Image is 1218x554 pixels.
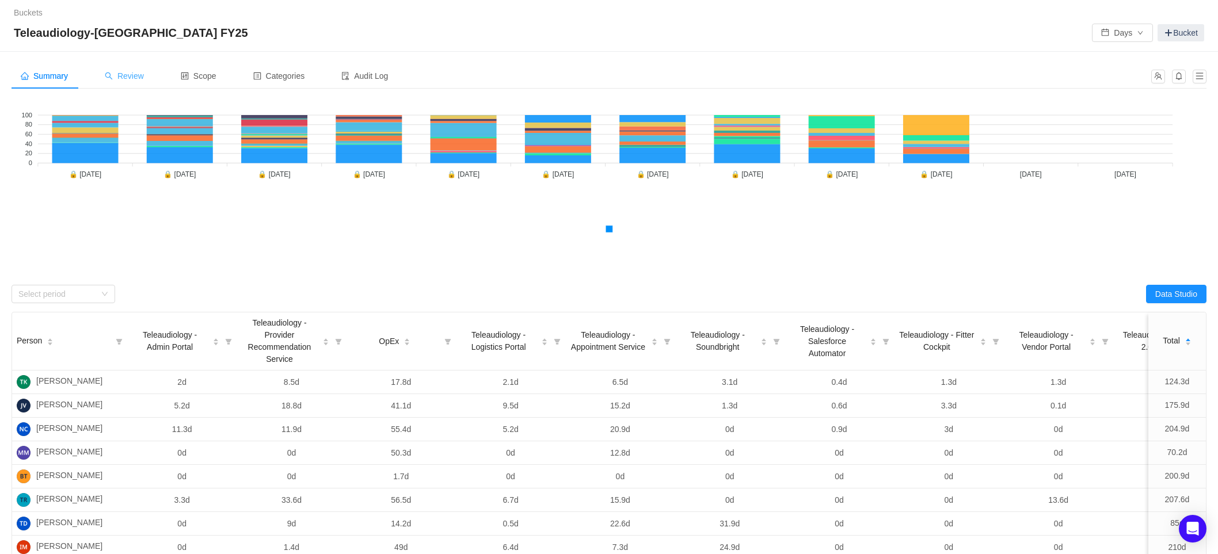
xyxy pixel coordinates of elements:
div: Open Intercom Messenger [1179,515,1206,542]
td: 0d [894,488,1003,512]
i: icon: caret-up [760,337,767,340]
i: icon: audit [341,72,349,80]
tspan: 60 [25,131,32,137]
td: 0d [675,488,785,512]
i: icon: profile [253,72,261,80]
td: 31.9d [675,512,785,536]
td: 1.3d [894,370,1003,394]
i: icon: filter [988,312,1004,370]
div: Select period [18,288,96,300]
td: 11.3d [127,418,237,441]
td: 0d [1004,465,1113,488]
tspan: 🔒 [DATE] [825,170,858,178]
div: Sort [404,337,410,345]
i: icon: caret-down [404,341,410,345]
a: Buckets [14,8,43,17]
td: 0d [127,441,237,465]
i: icon: caret-up [542,337,548,340]
span: Total [1163,335,1180,347]
i: icon: caret-up [651,337,657,340]
span: OpEx [379,335,399,347]
span: Teleaudiology - TA 2.0 [US] [1118,329,1194,353]
td: 0d [675,465,785,488]
span: [PERSON_NAME] [36,375,102,389]
span: Teleaudiology - Soundbright [680,329,756,353]
td: 0d [237,465,346,488]
td: 70.2d [1148,441,1206,465]
tspan: 🔒 [DATE] [353,170,385,178]
div: Sort [322,337,329,345]
tspan: 🔒 [DATE] [163,170,196,178]
span: Teleaudiology - Provider Recommendation Service [241,317,317,365]
i: icon: filter [768,312,785,370]
td: 18.8d [237,394,346,418]
i: icon: caret-down [980,341,986,345]
td: 204.9d [1148,418,1206,441]
td: 3d [894,418,1003,441]
tspan: 🔒 [DATE] [731,170,763,178]
span: [PERSON_NAME] [36,540,102,554]
div: Sort [980,337,987,345]
i: icon: filter [330,312,347,370]
i: icon: caret-up [404,337,410,340]
td: 207.6d [1148,488,1206,512]
tspan: 100 [22,112,32,119]
span: [PERSON_NAME] [36,422,102,436]
span: Teleaudiology - Admin Portal [132,329,208,353]
td: 85d [1148,512,1206,536]
i: icon: caret-down [1185,341,1191,344]
td: 200.9d [1148,465,1206,488]
i: icon: caret-up [1185,337,1191,340]
td: 0d [785,488,894,512]
span: Review [105,71,144,81]
div: Sort [870,337,877,345]
td: 56.5d [347,488,456,512]
i: icon: caret-up [47,337,54,340]
div: Sort [760,337,767,345]
td: 1.3d [675,394,785,418]
span: Person [17,335,42,347]
td: 1.7d [347,465,456,488]
td: 5.2d [127,394,237,418]
td: 8.5d [237,370,346,394]
td: 11.9d [237,418,346,441]
i: icon: filter [549,312,565,370]
button: icon: menu [1193,70,1206,83]
div: Sort [47,337,54,345]
tspan: 🔒 [DATE] [637,170,669,178]
i: icon: caret-down [322,341,329,345]
tspan: [DATE] [1114,170,1136,178]
i: icon: filter [1097,312,1113,370]
td: 0d [237,441,346,465]
td: 2.1d [456,370,565,394]
i: icon: caret-up [1089,337,1095,340]
td: 175.9d [1148,394,1206,418]
td: 0d [785,512,894,536]
td: 0.1d [1004,394,1113,418]
div: Sort [1185,337,1192,345]
span: Teleaudiology - Vendor Portal [1008,329,1084,353]
td: 6.7d [456,488,565,512]
td: 14.2d [347,512,456,536]
i: icon: filter [220,312,237,370]
span: [PERSON_NAME] [36,469,102,483]
tspan: 🔒 [DATE] [69,170,101,178]
i: icon: filter [111,312,127,370]
i: icon: caret-down [47,341,54,344]
td: 124.3d [1148,370,1206,394]
tspan: 🔒 [DATE] [920,170,952,178]
td: 9d [237,512,346,536]
img: IM [17,540,31,554]
i: icon: filter [440,312,456,370]
td: 0d [456,441,565,465]
tspan: 20 [25,150,32,156]
tspan: 🔒 [DATE] [258,170,290,178]
img: JV [17,399,31,412]
td: 0.5d [456,512,565,536]
td: 1.3d [1004,370,1113,394]
div: Sort [212,337,219,345]
button: icon: calendarDaysicon: down [1092,24,1153,42]
td: 12.8d [565,441,675,465]
div: Sort [541,337,548,345]
button: Data Studio [1146,285,1206,303]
